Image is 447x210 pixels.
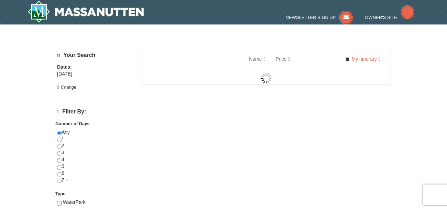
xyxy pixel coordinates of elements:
[57,109,134,115] h4: Filter By:
[55,121,90,126] strong: Number of Days
[365,15,397,20] span: Owner's Site
[286,15,353,20] a: Newsletter Sign Up
[261,73,272,84] img: wait gif
[57,52,134,59] h5: Your Search
[57,129,134,191] div: Any 1 2 3 4 5 6 7 +
[28,1,144,23] img: Massanutten Resort Logo
[341,54,385,64] a: My Itinerary
[57,71,134,78] div: [DATE]
[286,15,336,20] span: Newsletter Sign Up
[55,191,65,196] strong: Type
[271,52,295,66] a: Price
[28,1,144,23] a: Massanutten Resort
[365,15,415,20] a: Owner's Site
[244,52,270,66] a: Name
[57,83,77,91] button: Change
[57,64,72,70] strong: Dates:
[63,199,86,205] span: WaterPark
